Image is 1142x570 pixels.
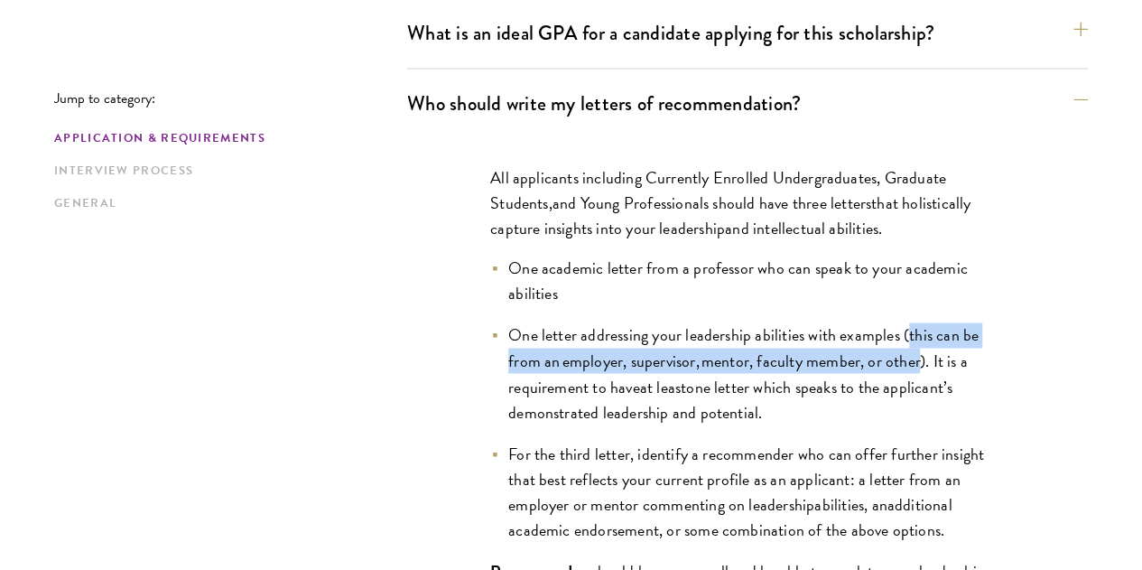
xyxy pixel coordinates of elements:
p: Jump to category: [54,90,407,107]
button: Who should write my letters of recommendation? [407,83,1088,124]
span: One letter addressing your leadership abilities with examples (this can be from an employer, supe... [508,322,979,397]
a: General [54,194,396,213]
a: Application & Requirements [54,129,396,148]
span: and intellectual abilities. [725,216,882,240]
span: additional academic endorsement, or some combination of the above options. [508,491,952,541]
span: ve three letters [775,191,871,215]
span: All applicants including Currently Enrolled Undergraduates, Graduate Students [490,165,946,215]
span: and Young Professionals should ha [552,191,775,215]
button: What is an ideal GPA for a candidate applying for this scholarship? [407,13,1088,53]
span: one letter which speaks to the applicant’s demonstrated leadership and potential. [508,374,952,424]
a: Interview Process [54,162,396,181]
span: , [549,191,552,215]
span: One academic letter from a professor who can speak to your academic abilities [508,256,968,305]
span: at least [640,374,687,398]
span: abilities, an [814,491,887,516]
span: that holistically capture insights into your leadership [490,191,970,240]
span: For the third letter, identify a recommender who can offer further insight that best reflects you... [508,441,984,516]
